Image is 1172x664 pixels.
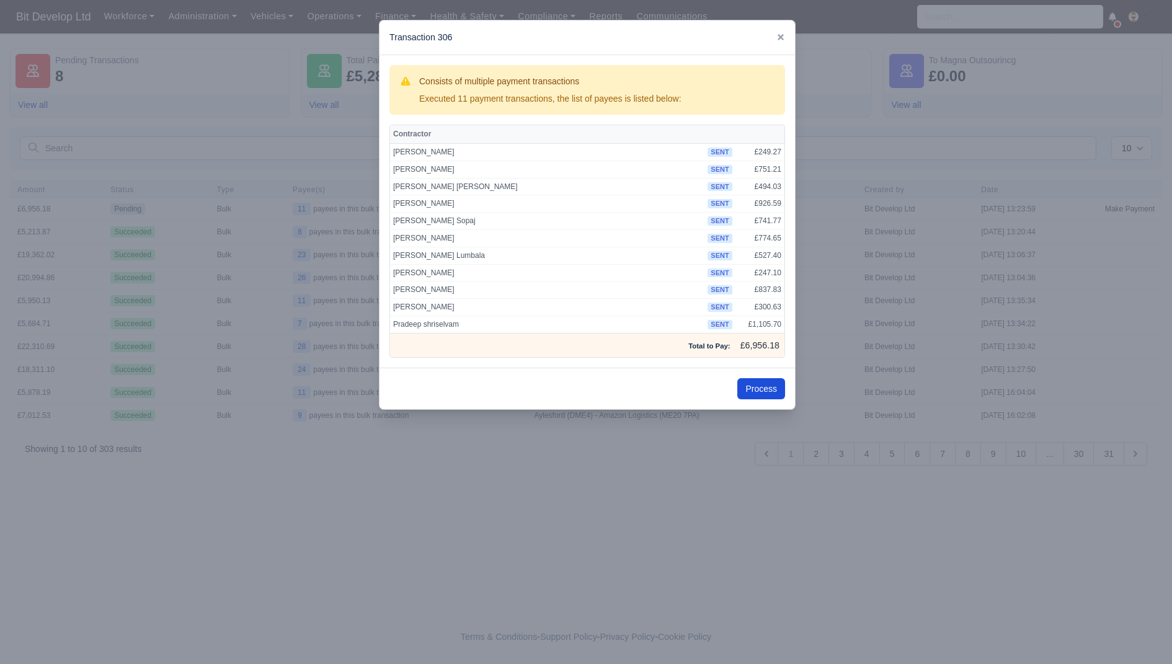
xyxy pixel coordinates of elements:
td: [PERSON_NAME] [390,143,704,161]
td: [PERSON_NAME] [390,299,704,316]
iframe: Chat Widget [1110,604,1172,664]
td: £774.65 [735,229,784,247]
td: Pradeep shriselvam [390,316,704,333]
span: sent [708,216,732,226]
td: £527.40 [735,247,784,264]
th: Contractor [390,125,704,144]
span: sent [708,148,732,157]
td: £1,105.70 [735,316,784,333]
strong: Total to Pay: [688,342,730,350]
td: £741.77 [735,213,784,230]
button: Process [737,378,785,399]
span: sent [708,165,732,174]
td: £926.59 [735,195,784,213]
span: sent [708,251,732,260]
td: [PERSON_NAME] [390,281,704,299]
td: £6,956.18 [735,333,784,357]
td: [PERSON_NAME] [390,264,704,281]
span: sent [708,182,732,192]
td: £751.21 [735,161,784,178]
td: [PERSON_NAME] [390,195,704,213]
td: [PERSON_NAME] Lumbala [390,247,704,264]
td: [PERSON_NAME] [390,161,704,178]
td: £494.03 [735,178,784,195]
td: £247.10 [735,264,784,281]
h3: Consists of multiple payment transactions [419,75,681,87]
td: [PERSON_NAME] Sopaj [390,213,704,230]
span: sent [708,303,732,312]
td: £837.83 [735,281,784,299]
span: sent [708,234,732,243]
td: [PERSON_NAME] [PERSON_NAME] [390,178,704,195]
span: sent [708,268,732,278]
span: sent [708,199,732,208]
span: sent [708,320,732,329]
td: £249.27 [735,143,784,161]
div: Transaction 306 [380,20,795,55]
div: Executed 11 payment transactions, the list of payees is listed below: [419,92,681,105]
td: [PERSON_NAME] [390,229,704,247]
span: sent [708,285,732,294]
td: £300.63 [735,299,784,316]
